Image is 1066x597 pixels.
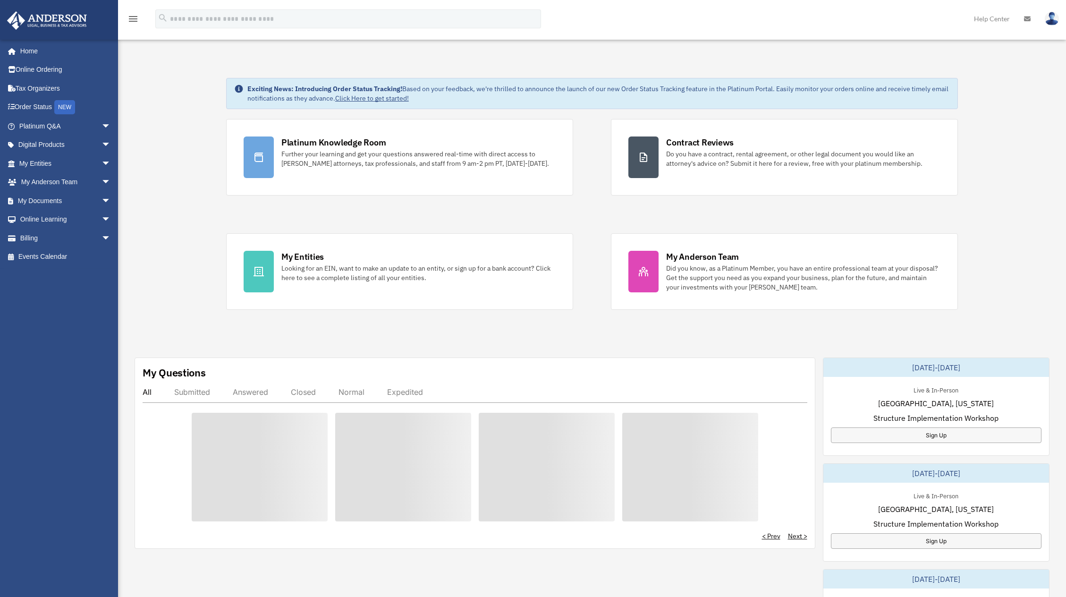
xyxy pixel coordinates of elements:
[666,264,940,292] div: Did you know, as a Platinum Member, you have an entire professional team at your disposal? Get th...
[174,387,210,397] div: Submitted
[831,427,1042,443] a: Sign Up
[102,173,120,192] span: arrow_drop_down
[281,149,556,168] div: Further your learning and get your questions answered real-time with direct access to [PERSON_NAM...
[666,149,940,168] div: Do you have a contract, rental agreement, or other legal document you would like an attorney's ad...
[7,229,125,247] a: Billingarrow_drop_down
[102,191,120,211] span: arrow_drop_down
[7,42,120,60] a: Home
[788,531,807,541] a: Next >
[387,387,423,397] div: Expedited
[143,387,152,397] div: All
[666,251,739,263] div: My Anderson Team
[611,233,958,310] a: My Anderson Team Did you know, as a Platinum Member, you have an entire professional team at your...
[54,100,75,114] div: NEW
[878,503,994,515] span: [GEOGRAPHIC_DATA], [US_STATE]
[281,251,324,263] div: My Entities
[666,136,734,148] div: Contract Reviews
[7,173,125,192] a: My Anderson Teamarrow_drop_down
[102,210,120,230] span: arrow_drop_down
[7,191,125,210] a: My Documentsarrow_drop_down
[127,17,139,25] a: menu
[281,136,386,148] div: Platinum Knowledge Room
[906,384,966,394] div: Live & In-Person
[7,60,125,79] a: Online Ordering
[338,387,364,397] div: Normal
[102,117,120,136] span: arrow_drop_down
[335,94,409,102] a: Click Here to get started!
[247,84,950,103] div: Based on your feedback, we're thrilled to announce the launch of our new Order Status Tracking fe...
[7,154,125,173] a: My Entitiesarrow_drop_down
[102,229,120,248] span: arrow_drop_down
[247,85,402,93] strong: Exciting News: Introducing Order Status Tracking!
[143,366,206,380] div: My Questions
[4,11,90,30] img: Anderson Advisors Platinum Portal
[762,531,780,541] a: < Prev
[823,464,1049,483] div: [DATE]-[DATE]
[7,98,125,117] a: Order StatusNEW
[823,570,1049,588] div: [DATE]-[DATE]
[102,154,120,173] span: arrow_drop_down
[281,264,556,282] div: Looking for an EIN, want to make an update to an entity, or sign up for a bank account? Click her...
[906,490,966,500] div: Live & In-Person
[7,210,125,229] a: Online Learningarrow_drop_down
[873,518,998,529] span: Structure Implementation Workshop
[7,136,125,154] a: Digital Productsarrow_drop_down
[878,398,994,409] span: [GEOGRAPHIC_DATA], [US_STATE]
[7,79,125,98] a: Tax Organizers
[226,119,573,196] a: Platinum Knowledge Room Further your learning and get your questions answered real-time with dire...
[291,387,316,397] div: Closed
[611,119,958,196] a: Contract Reviews Do you have a contract, rental agreement, or other legal document you would like...
[233,387,268,397] div: Answered
[831,533,1042,549] a: Sign Up
[102,136,120,155] span: arrow_drop_down
[823,358,1049,377] div: [DATE]-[DATE]
[873,412,998,424] span: Structure Implementation Workshop
[7,247,125,266] a: Events Calendar
[127,13,139,25] i: menu
[7,117,125,136] a: Platinum Q&Aarrow_drop_down
[226,233,573,310] a: My Entities Looking for an EIN, want to make an update to an entity, or sign up for a bank accoun...
[1045,12,1059,26] img: User Pic
[158,13,168,23] i: search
